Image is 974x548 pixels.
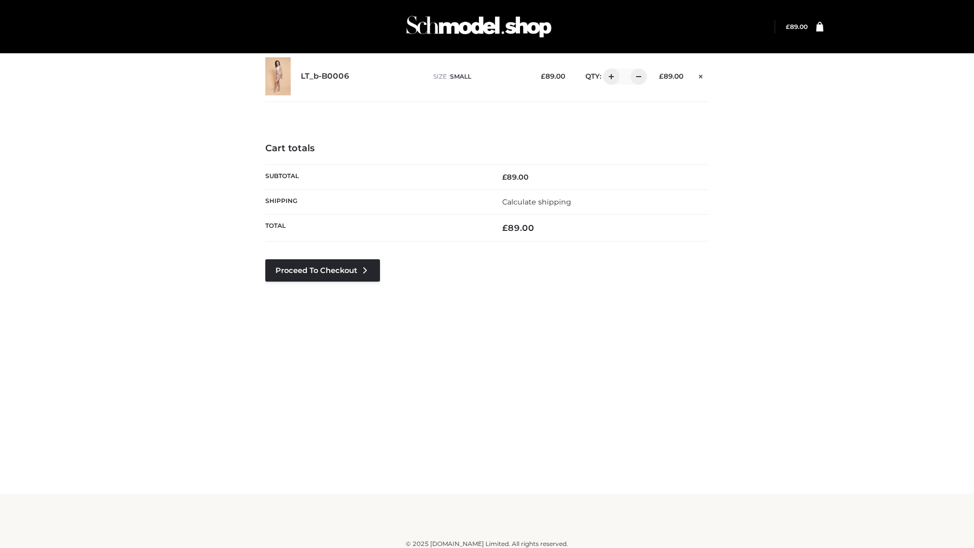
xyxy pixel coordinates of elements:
bdi: 89.00 [659,72,683,80]
a: Proceed to Checkout [265,259,380,282]
span: £ [502,173,507,182]
span: £ [659,72,664,80]
h4: Cart totals [265,143,709,154]
span: £ [541,72,545,80]
span: £ [786,23,790,30]
a: Calculate shipping [502,197,571,207]
span: SMALL [450,73,471,80]
img: Schmodel Admin 964 [403,7,555,47]
a: LT_b-B0006 [301,72,350,81]
bdi: 89.00 [502,173,529,182]
a: £89.00 [786,23,808,30]
span: £ [502,223,508,233]
div: QTY: [575,68,643,85]
bdi: 89.00 [786,23,808,30]
th: Subtotal [265,164,487,189]
bdi: 89.00 [502,223,534,233]
a: Remove this item [693,68,709,82]
p: size : [433,72,525,81]
th: Shipping [265,189,487,214]
th: Total [265,215,487,242]
bdi: 89.00 [541,72,565,80]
